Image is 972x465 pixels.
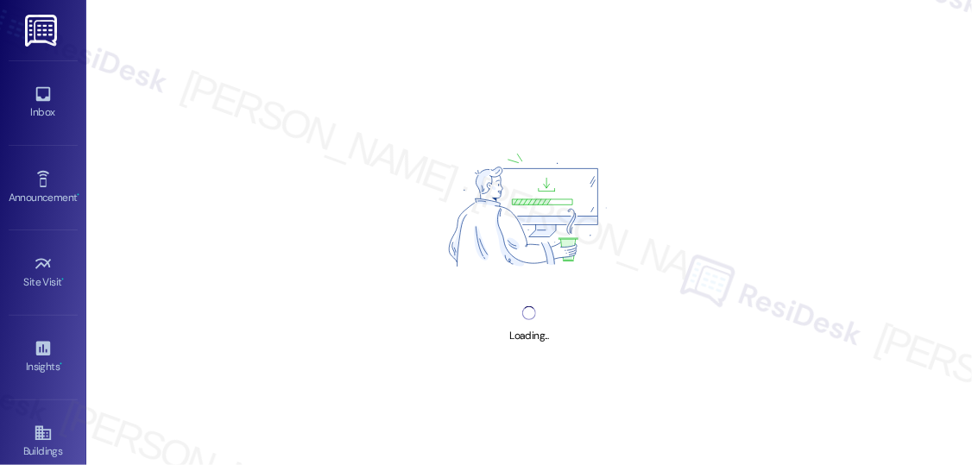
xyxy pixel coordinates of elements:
[9,249,78,296] a: Site Visit •
[9,79,78,126] a: Inbox
[9,418,78,465] a: Buildings
[9,334,78,380] a: Insights •
[60,358,62,370] span: •
[77,189,79,201] span: •
[25,15,60,47] img: ResiDesk Logo
[62,273,65,286] span: •
[509,327,548,345] div: Loading...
